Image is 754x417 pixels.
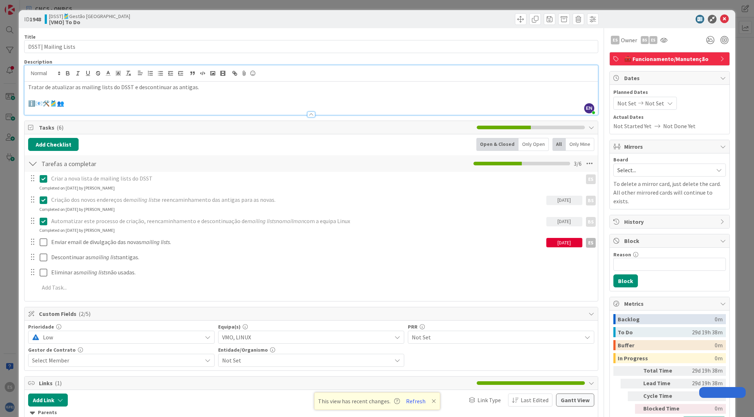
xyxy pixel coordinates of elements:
[519,138,549,151] div: Only Open
[663,122,696,130] span: Not Done Yet
[686,404,723,414] div: 0m
[412,333,581,342] span: Not Set
[43,332,198,342] span: Low
[686,366,723,376] div: 29d 19h 38m
[643,366,683,376] div: Total Time
[51,253,593,261] p: Descontinuar as antigas.
[641,36,649,44] div: BS
[624,217,716,226] span: History
[546,238,582,247] div: [DATE]
[611,36,619,44] div: ES
[613,88,726,96] span: Planned Dates
[715,314,723,324] div: 0m
[715,353,723,363] div: 0m
[32,356,69,365] span: Select Member
[613,274,638,287] button: Block
[51,268,593,277] p: Eliminar as não usadas.
[645,99,664,108] span: Not Set
[613,122,652,130] span: Not Started Yet
[586,196,596,205] div: BS
[624,236,716,245] span: Block
[613,179,726,205] p: To delete a mirror card, just delete the card. All other mirrored cards will continue to exists.
[521,396,548,404] span: Last Edited
[57,124,63,131] span: ( 6 )
[39,157,201,170] input: Add Checklist...
[624,55,716,63] span: 🧰 Funcionamento/Manutenção
[51,174,579,183] p: Criar a nova lista de mailing lists do DSST
[49,19,130,25] b: [VMO] To Do
[49,13,130,19] span: [DSST]🎽Gestão [GEOGRAPHIC_DATA]
[546,196,582,205] div: [DATE]
[30,16,41,23] b: 1948
[566,138,594,151] div: Only Mine
[618,327,692,337] div: To Do
[643,391,683,401] div: Cycle Time
[476,138,519,151] div: Open & Closed
[247,217,276,225] em: mailing lists
[624,299,716,308] span: Metrics
[51,196,543,204] p: Criação dos novos endereços de e reencaminhamento das antigas para as novas.
[556,394,594,407] button: Gantt View
[28,347,214,352] div: Gestor de Contrato
[618,340,715,350] div: Buffer
[613,157,628,162] span: Board
[39,227,115,234] div: Completed on [DATE] by [PERSON_NAME]
[624,74,716,82] span: Dates
[39,185,115,191] div: Completed on [DATE] by [PERSON_NAME]
[686,391,723,401] div: 0m
[39,123,473,132] span: Tasks
[643,404,683,414] div: Blocked Time
[28,83,594,91] p: Tratar de atualizar as mailing lists do DSST e descontinuar as antigas.
[51,238,543,246] p: Enviar email de divulgação das novas .
[621,36,637,44] span: Owner
[39,309,585,318] span: Custom Fields
[129,196,158,203] em: mailing lists
[686,379,723,388] div: 29d 19h 38m
[574,159,582,168] span: 3 / 6
[55,379,62,387] span: ( 1 )
[28,324,214,329] div: Prioridade
[613,251,631,258] label: Reason
[408,324,594,329] div: PRR
[618,353,715,363] div: In Progress
[39,379,473,387] span: Links
[584,103,594,113] span: EN
[617,99,636,108] span: Not Set
[79,310,91,317] span: ( 2/5 )
[28,394,68,407] button: Add Link
[222,333,392,342] span: VMO, LINUX
[586,217,596,227] div: BS
[586,174,596,184] div: ES
[222,356,392,365] span: Not Set
[51,217,543,225] p: Automatizar este processo de criação, reencaminhamento e descontinuação de no com a equipa Linux
[508,394,552,407] button: Last Edited
[282,217,304,225] em: mailman
[692,327,723,337] div: 29d 19h 38m
[546,217,582,226] div: [DATE]
[552,138,566,151] div: All
[477,396,501,404] span: Link Type
[39,206,115,213] div: Completed on [DATE] by [PERSON_NAME]
[24,58,52,65] span: Description
[79,269,107,276] em: mailing lists
[24,40,598,53] input: type card name here...
[218,347,404,352] div: Entidade/Organismo
[141,238,170,246] em: mailing lists
[318,397,400,405] span: This view has recent changes.
[28,138,79,151] button: Add Checklist
[649,36,657,44] div: ES
[218,324,404,329] div: Equipa(s)
[618,314,715,324] div: Backlog
[30,409,592,417] div: Parents
[643,379,683,388] div: Lead Time
[28,99,594,108] p: ℹ️📧🛠️🎽👥
[24,15,41,23] span: ID
[91,253,119,261] em: mailing lists
[404,396,428,406] button: Refresh
[613,113,726,121] span: Actual Dates
[24,34,36,40] label: Title
[715,340,723,350] div: 0m
[586,238,596,248] div: ES
[617,165,710,175] span: Select...
[624,142,716,151] span: Mirrors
